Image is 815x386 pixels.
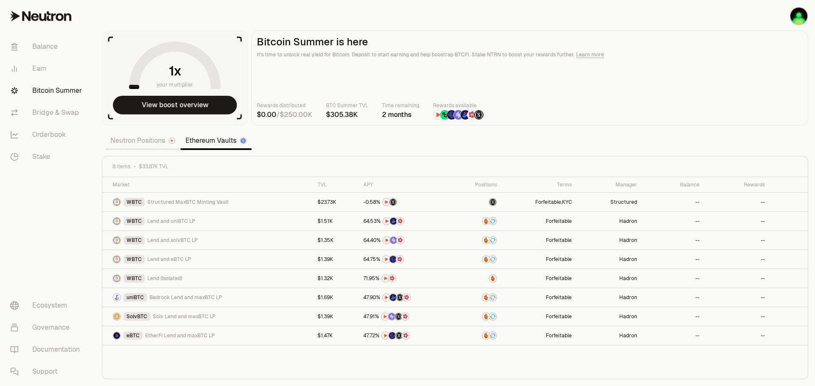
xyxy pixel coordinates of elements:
[147,237,198,244] span: Lend and solvBTC LP
[502,231,577,250] a: Forfeitable
[705,269,770,288] a: --
[149,294,222,301] span: Bedrock Lend and maxBTC LP
[440,110,450,119] img: Lombard Lux
[124,293,147,302] div: uniBTC
[577,193,643,211] a: Structured
[502,269,577,288] a: Forfeitable
[790,8,807,25] img: Ledger Nano S - M&M
[397,237,404,244] img: Mars Fragments
[705,250,770,269] a: --
[358,250,450,269] a: NTRNEtherFi PointsMars Fragments
[642,193,705,211] a: --
[489,275,496,282] img: Amber
[402,332,409,339] img: Mars Fragments
[358,269,450,288] a: NTRNMars Fragments
[456,181,497,188] div: Positions
[124,312,150,321] div: SolvBTC
[577,288,643,307] a: Hadron
[546,256,572,263] button: Forfeitable
[489,313,496,320] img: Supervault
[358,307,450,326] a: NTRNSolv PointsStructured PointsMars Fragments
[363,198,445,206] button: NTRNStructured Points
[390,199,396,205] img: Structured Points
[577,269,643,288] a: Hadron
[169,138,174,143] img: Neutron Logo
[451,231,502,250] a: AmberSupervault
[705,288,770,307] a: --
[483,313,489,320] img: Amber
[489,218,496,225] img: Supervault
[642,269,705,288] a: --
[535,199,561,205] button: Forfeitable
[705,212,770,230] a: --
[113,313,120,320] img: SolvBTC Logo
[576,51,604,58] a: Learn more
[358,212,450,230] a: NTRNBedrock DiamondsMars Fragments
[312,250,359,269] a: $1.39K
[705,326,770,345] a: --
[502,193,577,211] a: Forfeitable,KYC
[113,332,120,339] img: eBTC Logo
[451,193,502,211] a: maxBTC
[456,293,497,302] button: AmberSupervault
[502,250,577,269] a: Forfeitable
[397,218,404,225] img: Mars Fragments
[451,326,502,345] a: AmberSupervault
[383,294,390,301] img: NTRN
[312,193,359,211] a: $23.73K
[489,256,496,263] img: Supervault
[502,288,577,307] a: Forfeitable
[390,294,396,301] img: Bedrock Diamonds
[383,256,390,263] img: NTRN
[358,288,450,307] a: NTRNBedrock DiamondsStructured PointsMars Fragments
[363,255,445,264] button: NTRNEtherFi PointsMars Fragments
[363,312,445,321] button: NTRNSolv PointsStructured PointsMars Fragments
[502,307,577,326] a: Forfeitable
[451,250,502,269] a: AmberSupervault
[546,332,572,339] button: Forfeitable
[363,293,445,302] button: NTRNBedrock DiamondsStructured PointsMars Fragments
[546,275,572,282] button: Forfeitable
[113,96,237,114] button: View boost overview
[389,275,396,282] img: Mars Fragments
[507,181,572,188] div: Terms
[257,36,803,48] h2: Bitcoin Summer is here
[358,326,450,345] a: NTRNEtherFi PointsStructured PointsMars Fragments
[451,307,502,326] a: AmberSupervault
[113,294,120,301] img: uniBTC Logo
[382,110,419,120] div: 2 months
[102,231,312,250] a: WBTC LogoWBTCLend and solvBTC LP
[3,294,92,317] a: Ecosystem
[642,231,705,250] a: --
[312,326,359,345] a: $1.47K
[577,250,643,269] a: Hadron
[382,275,389,282] img: NTRN
[312,212,359,230] a: $1.51K
[474,110,483,119] img: Structured Points
[396,256,403,263] img: Mars Fragments
[382,332,389,339] img: NTRN
[363,331,445,340] button: NTRNEtherFi PointsStructured PointsMars Fragments
[489,294,496,301] img: Supervault
[582,181,638,188] div: Manager
[389,332,396,339] img: EtherFi Points
[312,288,359,307] a: $1.69K
[113,237,120,244] img: WBTC Logo
[502,212,577,230] a: Forfeitable
[124,236,145,244] div: WBTC
[390,218,397,225] img: Bedrock Diamonds
[112,163,130,170] span: 8 items
[642,288,705,307] a: --
[102,307,312,326] a: SolvBTC LogoSolvBTCSolv Lend and maxBTC LP
[363,274,445,283] button: NTRNMars Fragments
[456,217,497,225] button: AmberSupervault
[102,193,312,211] a: WBTC LogoWBTCStructured MaxBTC Minting Vault
[124,274,145,283] div: WBTC
[447,110,456,119] img: EtherFi Points
[102,250,312,269] a: WBTC LogoWBTCLend and eBTC LP
[456,198,497,206] button: maxBTC
[312,307,359,326] a: $1.39K
[113,218,120,225] img: WBTC Logo
[451,288,502,307] a: AmberSupervault
[3,146,92,168] a: Stake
